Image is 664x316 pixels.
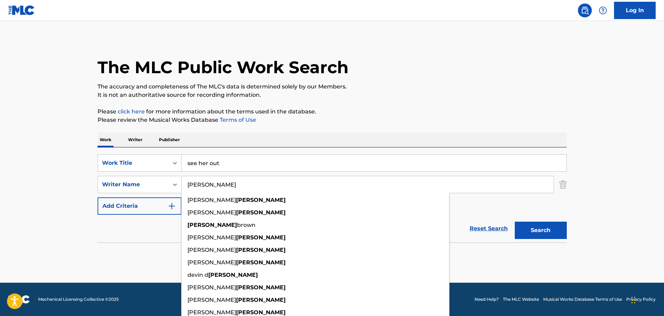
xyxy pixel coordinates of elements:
span: devin d [187,272,208,278]
img: MLC Logo [8,5,35,15]
strong: [PERSON_NAME] [236,197,286,203]
span: [PERSON_NAME] [187,309,236,316]
a: Privacy Policy [626,296,656,302]
p: Publisher [157,133,182,147]
iframe: Chat Widget [629,283,664,316]
a: Log In [614,2,656,19]
span: [PERSON_NAME] [187,297,236,303]
span: brown [237,222,255,228]
a: click here [118,108,145,115]
span: [PERSON_NAME] [187,234,236,241]
div: Help [596,3,610,17]
div: Work Title [102,159,165,167]
p: Please review the Musical Works Database [98,116,567,124]
span: Mechanical Licensing Collective © 2025 [38,296,119,302]
strong: [PERSON_NAME] [236,234,286,241]
strong: [PERSON_NAME] [187,222,237,228]
p: Work [98,133,114,147]
div: Drag [631,290,636,310]
a: Musical Works Database Terms of Use [543,296,622,302]
form: Search Form [98,154,567,242]
a: The MLC Website [503,296,539,302]
a: Reset Search [466,221,511,236]
span: [PERSON_NAME] [187,247,236,253]
span: [PERSON_NAME] [187,197,236,203]
p: It is not an authoritative source for recording information. [98,91,567,99]
strong: [PERSON_NAME] [236,209,286,216]
strong: [PERSON_NAME] [208,272,258,278]
strong: [PERSON_NAME] [236,259,286,266]
img: 9d2ae6d4665cec9f34b9.svg [168,202,176,210]
button: Add Criteria [98,197,182,215]
img: search [581,6,589,15]
div: Writer Name [102,180,165,189]
strong: [PERSON_NAME] [236,309,286,316]
a: Terms of Use [218,117,256,123]
img: help [599,6,607,15]
span: [PERSON_NAME] [187,209,236,216]
span: [PERSON_NAME] [187,284,236,291]
a: Need Help? [474,296,499,302]
p: Writer [126,133,144,147]
p: The accuracy and completeness of The MLC's data is determined solely by our Members. [98,83,567,91]
button: Search [515,222,567,239]
img: logo [8,295,30,304]
p: Please for more information about the terms used in the database. [98,108,567,116]
img: Delete Criterion [559,176,567,193]
strong: [PERSON_NAME] [236,247,286,253]
strong: [PERSON_NAME] [236,297,286,303]
h1: The MLC Public Work Search [98,57,348,78]
a: Public Search [578,3,592,17]
span: [PERSON_NAME] [187,259,236,266]
strong: [PERSON_NAME] [236,284,286,291]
